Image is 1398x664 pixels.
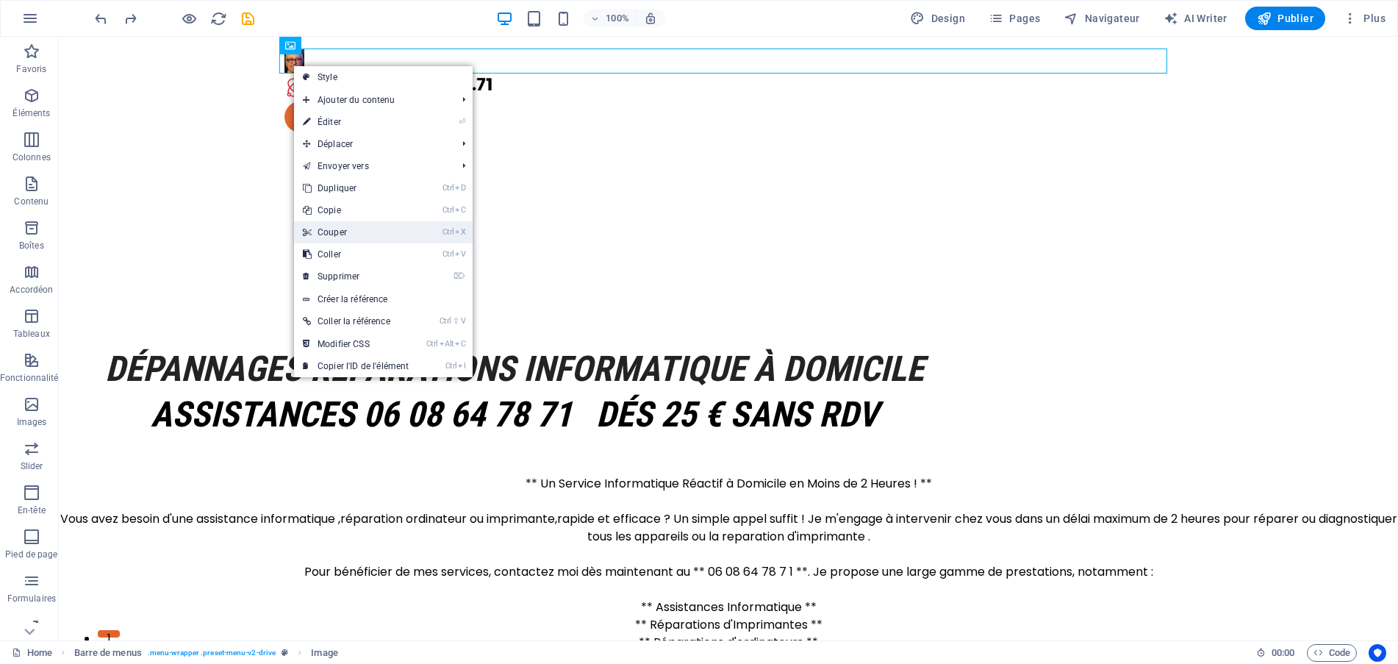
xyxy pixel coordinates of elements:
button: Code [1307,644,1357,662]
i: Ctrl [426,339,438,349]
p: Contenu [14,196,49,207]
span: Cliquez pour sélectionner. Double-cliquez pour modifier. [311,644,337,662]
a: Ctrl⇧VColler la référence [294,310,417,332]
button: Plus [1337,7,1391,30]
p: En-tête [18,504,46,516]
i: Annuler : Adapter l'image (Ctrl+Z) [93,10,110,27]
span: . menu-wrapper .preset-menu-v2-drive [148,644,276,662]
i: ⏎ [459,117,465,126]
button: Cliquez ici pour quitter le mode Aperçu et poursuivre l'édition. [180,10,198,27]
i: V [461,316,465,326]
a: Envoyer vers [294,155,451,177]
i: Alt [440,339,454,349]
button: Usercentrics [1369,644,1386,662]
a: CtrlCCopie [294,199,417,221]
i: C [455,339,465,349]
i: C [455,205,465,215]
span: Navigateur [1064,11,1139,26]
p: Formulaires [7,593,56,604]
span: AI Writer [1164,11,1227,26]
i: Ctrl [442,227,454,237]
i: V [455,249,465,259]
a: Créer la référence [294,288,473,310]
button: Navigateur [1058,7,1145,30]
span: 00 00 [1272,644,1294,662]
span: Cliquez pour sélectionner. Double-cliquez pour modifier. [74,644,142,662]
p: Images [17,416,47,428]
a: CtrlVColler [294,243,417,265]
div: Design (Ctrl+Alt+Y) [904,7,971,30]
span: Code [1313,644,1350,662]
span: Ajouter du contenu [294,89,451,111]
button: Design [904,7,971,30]
i: I [458,361,465,371]
button: Publier [1245,7,1325,30]
p: Favoris [16,63,46,75]
i: ⇧ [453,316,459,326]
span: Déplacer [294,133,451,155]
p: Boîtes [19,240,44,251]
p: Colonnes [12,151,51,163]
span: Plus [1343,11,1386,26]
nav: breadcrumb [74,644,338,662]
i: Refaire : Modifier la largeur de l'image (Ctrl+Y, ⌘+Y) [122,10,139,27]
button: redo [121,10,139,27]
button: 100% [584,10,636,27]
button: reload [209,10,227,27]
a: ⌦Supprimer [294,265,417,288]
a: Cliquez pour annuler la sélection. Double-cliquez pour ouvrir Pages. [12,644,52,662]
button: 1 [39,593,61,601]
i: Ctrl [442,183,454,193]
p: Slider [21,460,43,472]
i: Actualiser la page [210,10,227,27]
i: Cet élément est une présélection personnalisable. [282,649,288,657]
i: Lors du redimensionnement, ajuster automatiquement le niveau de zoom en fonction de l'appareil sé... [644,12,657,25]
a: CtrlDDupliquer [294,177,417,199]
i: Ctrl [440,316,451,326]
p: Pied de page [5,549,57,560]
a: ⏎Éditer [294,111,417,133]
i: ⌦ [454,271,465,281]
span: : [1282,647,1284,658]
button: Pages [983,7,1046,30]
span: Pages [989,11,1040,26]
p: Accordéon [10,284,53,296]
p: Éléments [12,107,50,119]
h6: Durée de la session [1256,644,1295,662]
span: Design [910,11,965,26]
a: CtrlXCouper [294,221,417,243]
button: save [239,10,257,27]
a: Style [294,66,473,88]
h6: 100% [606,10,629,27]
i: Ctrl [445,361,457,371]
button: undo [92,10,110,27]
i: X [455,227,465,237]
button: AI Writer [1158,7,1233,30]
a: CtrlAltCModifier CSS [294,333,417,355]
i: Ctrl [442,249,454,259]
i: Ctrl [442,205,454,215]
p: Tableaux [13,328,50,340]
span: Publier [1257,11,1313,26]
a: CtrlICopier l'ID de l'élément [294,355,417,377]
i: D [455,183,465,193]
